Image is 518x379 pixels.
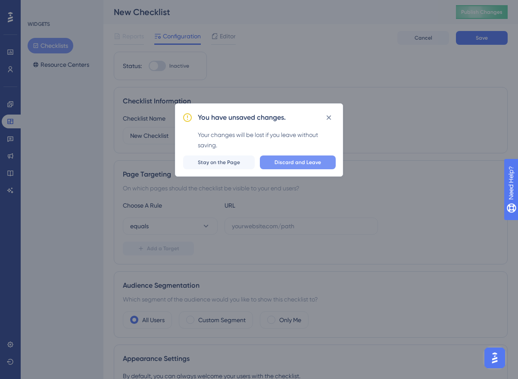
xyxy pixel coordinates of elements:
[482,345,508,371] iframe: UserGuiding AI Assistant Launcher
[198,159,240,166] span: Stay on the Page
[198,112,286,123] h2: You have unsaved changes.
[20,2,54,12] span: Need Help?
[275,159,321,166] span: Discard and Leave
[198,130,336,150] div: Your changes will be lost if you leave without saving.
